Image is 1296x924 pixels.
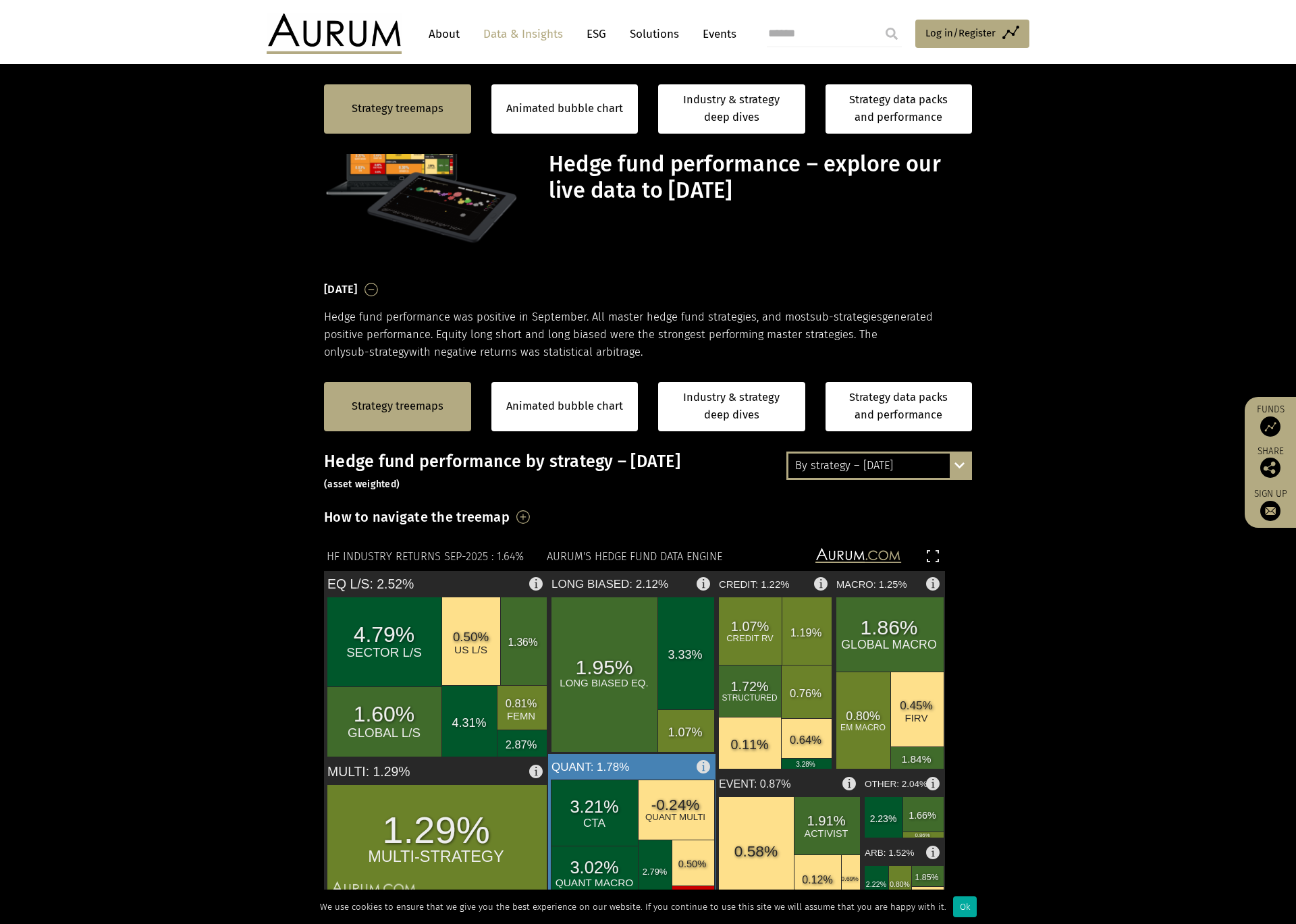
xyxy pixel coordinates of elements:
a: Strategy data packs and performance [826,382,973,431]
img: Access Funds [1260,416,1280,437]
a: Funds [1251,404,1289,437]
a: Log in/Register [915,20,1029,48]
a: Solutions [623,22,686,47]
img: Sign up to our newsletter [1260,501,1280,521]
a: Strategy treemaps [352,100,443,117]
a: Events [696,22,736,47]
p: Hedge fund performance was positive in September. All master hedge fund strategies, and most gene... [324,308,972,362]
a: Animated bubble chart [506,100,623,117]
div: Ok [953,896,977,917]
a: About [422,22,466,47]
img: Aurum [267,13,402,54]
input: Submit [878,20,905,47]
a: Data & Insights [477,22,570,47]
a: Strategy data packs and performance [826,84,973,134]
a: ESG [580,22,613,47]
a: Industry & strategy deep dives [658,84,805,134]
a: Sign up [1251,488,1289,521]
a: Industry & strategy deep dives [658,382,805,431]
span: Log in/Register [925,25,996,41]
div: Share [1251,447,1289,478]
span: sub-strategies [810,310,882,323]
img: Share this post [1260,458,1280,478]
h3: Hedge fund performance by strategy – [DATE] [324,452,972,492]
div: By strategy – [DATE] [788,454,970,478]
h3: [DATE] [324,279,358,300]
h1: Hedge fund performance – explore our live data to [DATE] [549,151,969,204]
